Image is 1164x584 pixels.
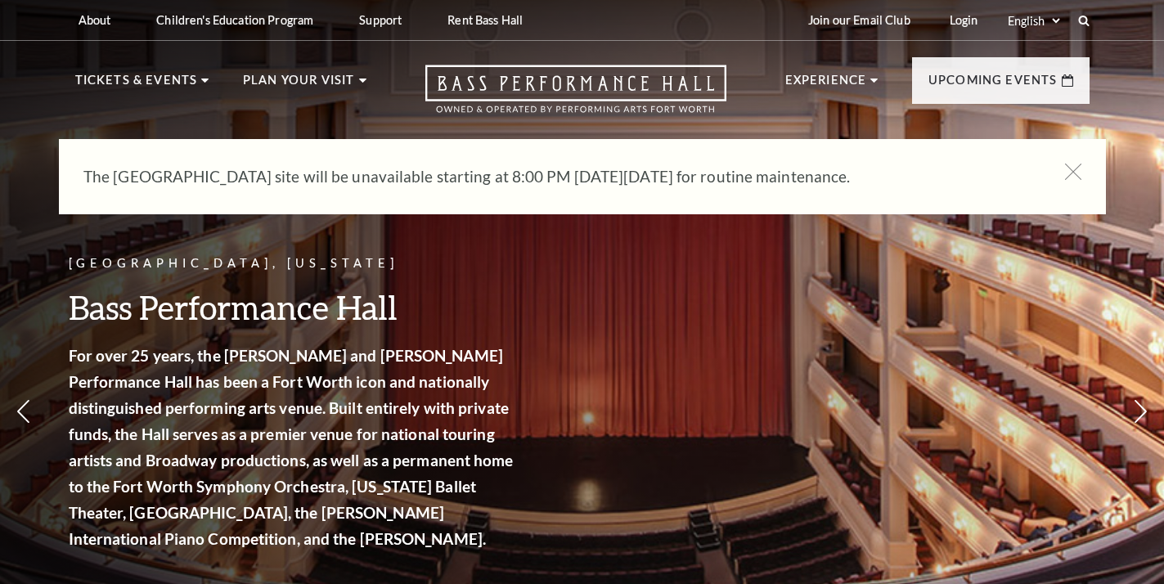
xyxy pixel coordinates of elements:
[69,346,514,548] strong: For over 25 years, the [PERSON_NAME] and [PERSON_NAME] Performance Hall has been a Fort Worth ico...
[156,13,313,27] p: Children's Education Program
[243,70,355,100] p: Plan Your Visit
[928,70,1058,100] p: Upcoming Events
[359,13,402,27] p: Support
[83,164,1032,190] p: The [GEOGRAPHIC_DATA] site will be unavailable starting at 8:00 PM [DATE][DATE] for routine maint...
[79,13,111,27] p: About
[785,70,867,100] p: Experience
[75,70,198,100] p: Tickets & Events
[69,286,519,328] h3: Bass Performance Hall
[1004,13,1063,29] select: Select:
[447,13,523,27] p: Rent Bass Hall
[69,254,519,274] p: [GEOGRAPHIC_DATA], [US_STATE]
